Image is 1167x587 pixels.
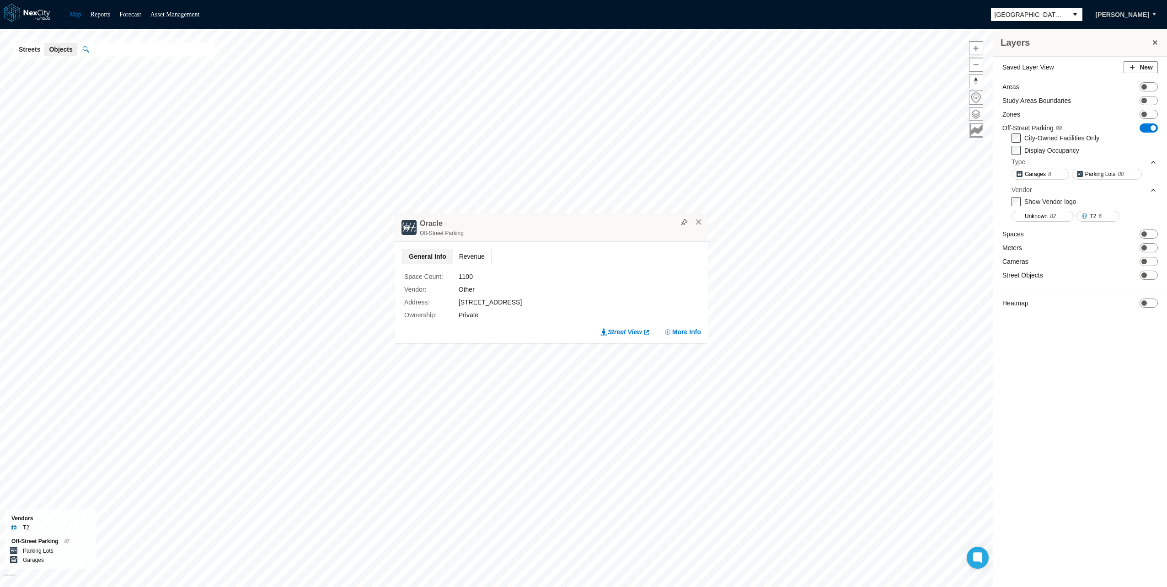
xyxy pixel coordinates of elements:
button: Parking Lots80 [1072,169,1142,180]
label: Study Areas Boundaries [1002,96,1071,105]
button: Layers management [969,107,983,121]
a: Forecast [119,11,141,18]
span: T2 [1090,212,1096,221]
label: Zones [1002,110,1020,119]
a: Asset Management [150,11,200,18]
h3: Layers [1001,36,1151,49]
label: Spaces [1002,229,1024,239]
div: Vendors [11,514,90,523]
span: Zoom in [969,42,983,55]
span: 6 [1098,212,1102,221]
label: Areas [1002,82,1019,91]
button: T26 [1076,211,1119,222]
span: Parking Lots [1085,170,1116,179]
button: More Info [664,327,701,336]
label: City-Owned Facilities Only [1024,134,1099,142]
button: Reset bearing to north [969,74,983,88]
label: T2 [23,523,29,532]
span: [GEOGRAPHIC_DATA][PERSON_NAME] [995,10,1064,19]
span: 8 [1048,170,1051,179]
button: Close popup [695,218,703,226]
label: Space Count : [404,272,459,282]
button: [PERSON_NAME] [1086,7,1159,22]
label: Off-Street Parking [1002,123,1062,133]
label: Street Objects [1002,271,1043,280]
span: Streets [19,45,40,54]
span: Revenue [453,249,491,264]
button: Home [969,91,983,105]
span: 82 [1050,212,1056,221]
button: Objects [44,43,77,56]
div: Private [459,310,676,320]
label: Ownership : [404,310,459,320]
label: Address : [404,297,459,307]
a: Mapbox homepage [4,574,15,584]
label: Meters [1002,243,1022,252]
span: Reset bearing to north [969,75,983,88]
span: 87 [64,539,70,544]
span: Unknown [1025,212,1048,221]
span: [PERSON_NAME] [1096,10,1149,19]
span: Objects [49,45,72,54]
span: Street View [608,327,642,336]
div: Type [1012,155,1157,169]
button: Key metrics [969,123,983,138]
span: General Info [402,249,453,264]
span: More Info [672,327,701,336]
span: 88 [1056,125,1062,132]
label: Parking Lots [23,546,54,555]
label: Vendor : [404,284,459,294]
button: Zoom in [969,41,983,55]
button: New [1124,61,1158,73]
button: Zoom out [969,58,983,72]
label: Heatmap [1002,299,1028,308]
span: New [1140,63,1153,72]
a: Street View [600,327,650,336]
label: Show Vendor logo [1024,198,1076,205]
h4: Oracle [420,219,443,229]
label: Cameras [1002,257,1028,266]
div: Vendor [1012,183,1157,197]
div: Other [459,284,676,294]
div: Off-Street Parking [420,229,703,238]
label: Display Occupancy [1024,147,1079,154]
div: [STREET_ADDRESS] [459,297,676,307]
a: Map [70,11,81,18]
div: Type [1012,157,1025,166]
button: Streets [14,43,45,56]
img: svg%3e [681,219,687,225]
button: Unknown82 [1012,211,1074,222]
label: Saved Layer View [1002,63,1054,72]
label: Garages [23,555,44,565]
div: Off-Street Parking [11,537,90,546]
a: Reports [91,11,111,18]
button: select [1068,8,1082,21]
div: 1100 [459,272,676,282]
span: Garages [1025,170,1046,179]
span: Zoom out [969,58,983,71]
div: Vendor [1012,185,1032,194]
button: Garages8 [1012,169,1069,180]
span: 80 [1118,170,1124,179]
